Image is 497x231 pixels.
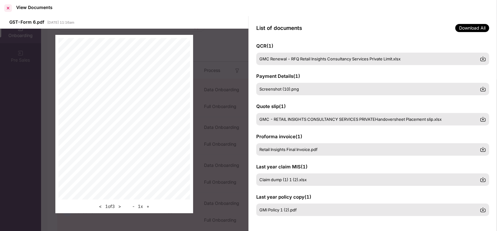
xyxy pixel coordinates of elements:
[131,203,136,210] button: -
[480,146,486,153] img: svg+xml;base64,PHN2ZyBpZD0iRG93bmxvYWQtMzJ4MzIiIHhtbG5zPSJodHRwOi8vd3d3LnczLm9yZy8yMDAwL3N2ZyIgd2...
[259,177,307,182] span: Claim dump (1) 1 (2).xlsx
[480,177,486,183] img: svg+xml;base64,PHN2ZyBpZD0iRG93bmxvYWQtMzJ4MzIiIHhtbG5zPSJodHRwOi8vd3d3LnczLm9yZy8yMDAwL3N2ZyIgd2...
[145,203,151,210] button: +
[259,207,297,212] span: GMI Policy 1 (2).pdf
[97,203,104,210] button: <
[259,147,318,152] span: Retail Insights Final Invoice.pdf
[259,117,442,122] span: GMC - RETAIL INSIGHTS CONSULTANCY SERVICES PRIVATEHandoversheet Placement slip.xlsx
[455,24,489,32] span: Download All
[259,56,401,61] span: GMC Renewal - RFQ Retail Insights Consultancy Services Private Limit.xlsx
[9,19,44,25] span: GST-Form 6.pdf
[256,164,308,170] span: Last year claim MIS ( 1 )
[480,86,486,92] img: svg+xml;base64,PHN2ZyBpZD0iRG93bmxvYWQtMzJ4MzIiIHhtbG5zPSJodHRwOi8vd3d3LnczLm9yZy8yMDAwL3N2ZyIgd2...
[480,116,486,122] img: svg+xml;base64,PHN2ZyBpZD0iRG93bmxvYWQtMzJ4MzIiIHhtbG5zPSJodHRwOi8vd3d3LnczLm9yZy8yMDAwL3N2ZyIgd2...
[256,25,302,31] span: List of documents
[97,203,123,210] div: 1 of 3
[256,73,300,79] span: Payment Details ( 1 )
[256,134,302,139] span: Proforma invoice ( 1 )
[256,43,273,49] span: QCR ( 1 )
[256,103,286,109] span: Quote slip ( 1 )
[480,56,486,62] img: svg+xml;base64,PHN2ZyBpZD0iRG93bmxvYWQtMzJ4MzIiIHhtbG5zPSJodHRwOi8vd3d3LnczLm9yZy8yMDAwL3N2ZyIgd2...
[259,87,299,92] span: Screenshot (10).png
[131,203,151,210] div: 1 x
[256,194,311,200] span: Last year policy copy ( 1 )
[16,5,53,10] div: View Documents
[116,203,123,210] button: >
[480,207,486,213] img: svg+xml;base64,PHN2ZyBpZD0iRG93bmxvYWQtMzJ4MzIiIHhtbG5zPSJodHRwOi8vd3d3LnczLm9yZy8yMDAwL3N2ZyIgd2...
[47,20,74,25] span: [DATE] 11:16am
